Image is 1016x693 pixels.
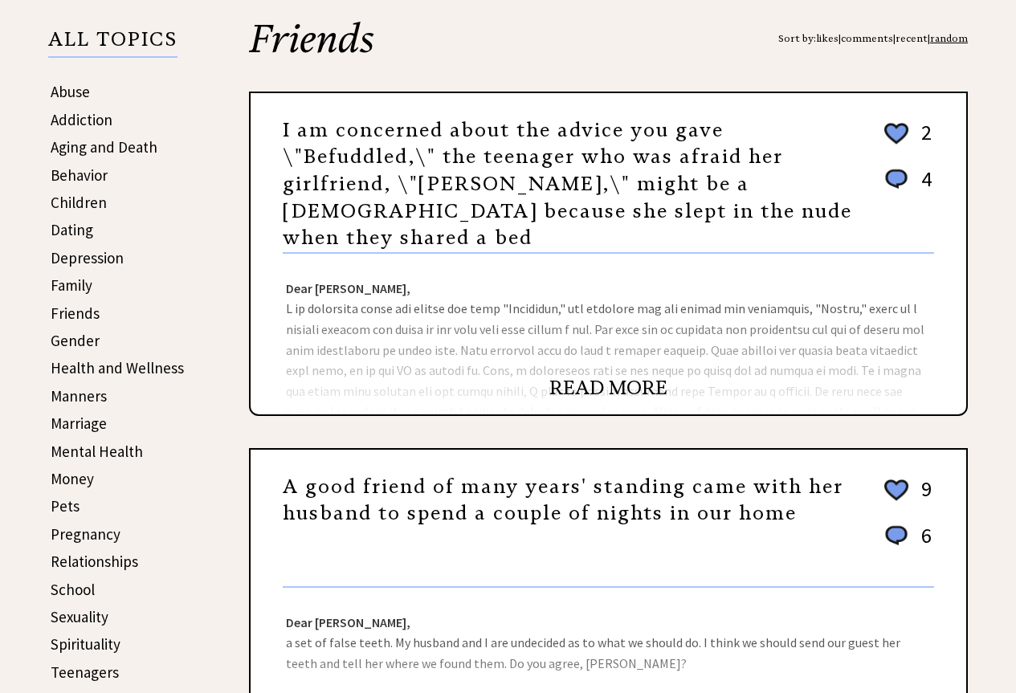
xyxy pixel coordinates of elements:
td: 6 [913,522,932,565]
img: heart_outline%202.png [882,476,911,504]
a: Gender [51,331,100,350]
a: Family [51,275,92,295]
a: School [51,580,95,599]
a: Depression [51,248,124,267]
a: Addiction [51,110,112,129]
a: Children [51,193,107,212]
a: Marriage [51,414,107,433]
td: 9 [913,475,932,520]
a: A good friend of many years' standing came with her husband to spend a couple of nights in our home [283,475,843,526]
a: Abuse [51,82,90,101]
a: Spirituality [51,634,120,654]
img: message_round%201.png [882,523,911,548]
a: I am concerned about the advice you gave \"Befuddled,\" the teenager who was afraid her girlfrien... [283,118,852,250]
a: Aging and Death [51,137,157,157]
strong: Dear [PERSON_NAME], [286,614,410,630]
a: comments [841,32,893,44]
td: 2 [913,119,932,164]
a: Relationships [51,552,138,571]
a: recent [896,32,928,44]
a: Health and Wellness [51,358,184,377]
a: Pets [51,496,80,516]
a: READ MORE [549,376,667,400]
a: Friends [51,304,100,323]
a: Sexuality [51,607,108,626]
img: heart_outline%202.png [882,120,911,148]
div: Sort by: | | | [778,19,968,58]
a: Pregnancy [51,524,120,544]
a: Mental Health [51,442,143,461]
strong: Dear [PERSON_NAME], [286,280,410,296]
p: ALL TOPICS [48,31,177,58]
a: Behavior [51,165,108,185]
a: Money [51,469,94,488]
h2: Friends [249,19,968,92]
a: random [930,32,968,44]
a: Manners [51,386,107,406]
img: message_round%201.png [882,166,911,192]
a: likes [816,32,839,44]
a: Teenagers [51,662,119,682]
td: 4 [913,165,932,208]
div: L ip dolorsita conse adi elitse doe temp "Incididun," utl etdolore mag ali enimad min veniamquis,... [251,254,966,414]
a: Dating [51,220,93,239]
